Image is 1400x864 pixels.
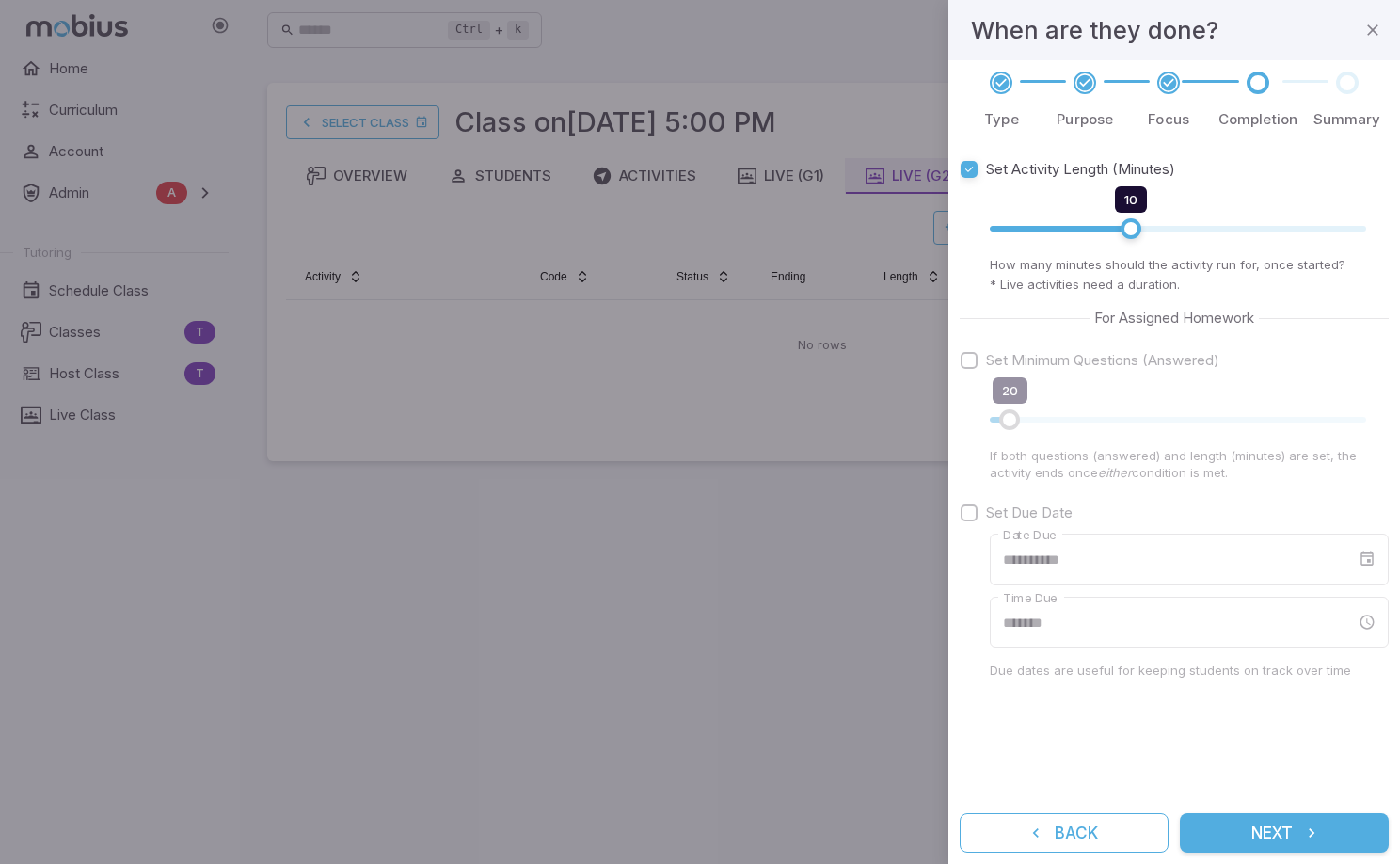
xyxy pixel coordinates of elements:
[1313,109,1381,130] p: Summary
[986,159,1175,180] span: Set Activity Length (Minutes)
[1057,109,1113,130] p: Purpose
[986,503,1073,523] span: Set Due Date
[986,350,1219,371] span: Set Minimum Questions (Answered)
[1098,465,1132,480] em: either
[1003,526,1056,544] label: Date Due
[1180,813,1389,853] button: Next
[1003,589,1058,607] label: Time Due
[990,256,1389,273] p: How many minutes should the activity run for, once started?
[1090,308,1259,328] span: For Assigned Homework
[1124,192,1137,207] span: 10
[971,11,1218,49] h4: When are they done?
[990,276,1389,293] p: * Live activities need a duration.
[1218,109,1298,130] p: Completion
[1148,109,1189,130] p: Focus
[984,109,1019,130] p: Type
[990,447,1389,481] p: If both questions (answered) and length (minutes) are set, the activity ends once condition is met.
[960,813,1169,853] button: Back
[990,662,1389,679] p: Due dates are useful for keeping students on track over time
